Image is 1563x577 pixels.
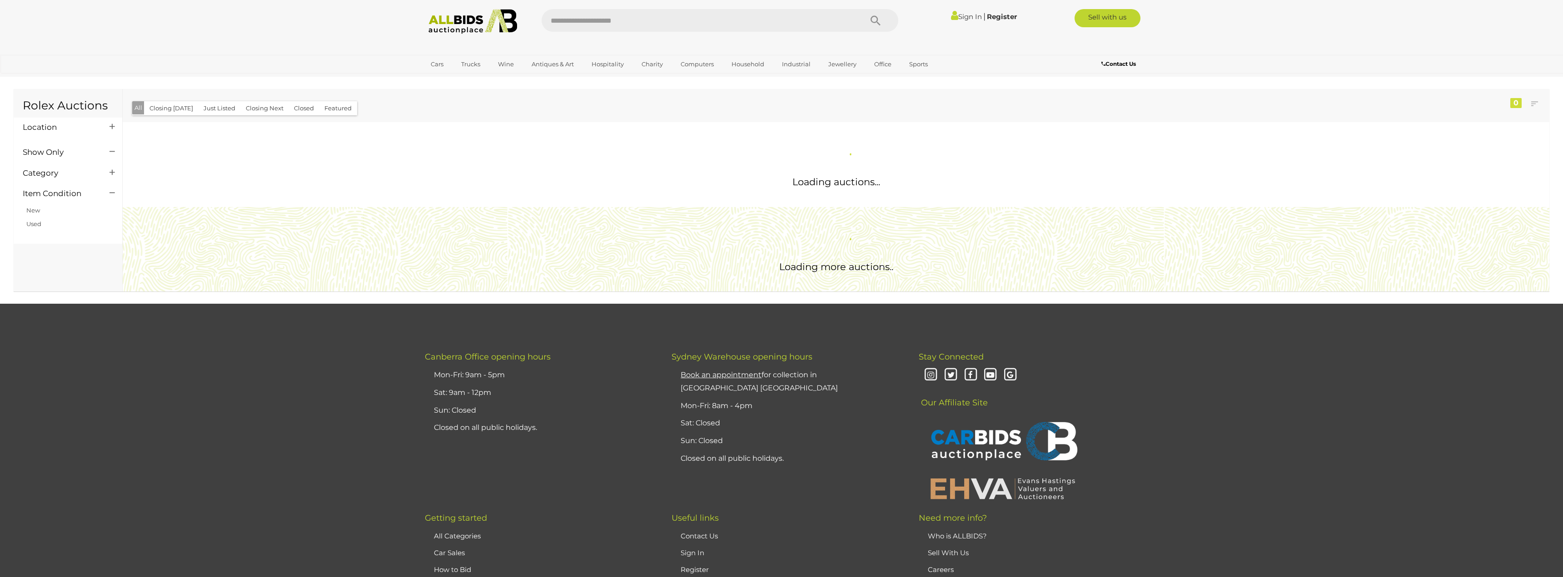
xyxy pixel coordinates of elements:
[26,220,41,227] a: Used
[681,370,838,392] a: Book an appointmentfor collection in [GEOGRAPHIC_DATA] [GEOGRAPHIC_DATA]
[1101,60,1136,67] b: Contact Us
[951,12,982,21] a: Sign In
[144,101,199,115] button: Closing [DATE]
[425,72,501,87] a: [GEOGRAPHIC_DATA]
[678,450,896,468] li: Closed on all public holidays.
[23,123,96,132] h4: Location
[678,397,896,415] li: Mon-Fri: 8am - 4pm
[822,57,862,72] a: Jewellery
[526,57,580,72] a: Antiques & Art
[425,513,487,523] span: Getting started
[681,532,718,540] a: Contact Us
[928,548,969,557] a: Sell With Us
[432,366,649,384] li: Mon-Fri: 9am - 5pm
[425,57,449,72] a: Cars
[636,57,669,72] a: Charity
[432,419,649,437] li: Closed on all public holidays.
[423,9,522,34] img: Allbids.com.au
[928,565,954,574] a: Careers
[455,57,486,72] a: Trucks
[853,9,898,32] button: Search
[928,532,987,540] a: Who is ALLBIDS?
[672,352,812,362] span: Sydney Warehouse opening hours
[678,414,896,432] li: Sat: Closed
[586,57,630,72] a: Hospitality
[425,352,551,362] span: Canberra Office opening hours
[432,402,649,419] li: Sun: Closed
[1101,59,1138,69] a: Contact Us
[903,57,934,72] a: Sports
[198,101,241,115] button: Just Listed
[963,367,979,383] i: Facebook
[987,12,1017,21] a: Register
[675,57,720,72] a: Computers
[926,477,1080,500] img: EHVA | Evans Hastings Valuers and Auctioneers
[23,99,113,112] h1: Rolex Auctions
[926,412,1080,472] img: CARBIDS Auctionplace
[726,57,770,72] a: Household
[868,57,897,72] a: Office
[672,513,719,523] span: Useful links
[23,189,96,198] h4: Item Condition
[919,513,987,523] span: Need more info?
[681,565,709,574] a: Register
[1002,367,1018,383] i: Google
[434,548,465,557] a: Car Sales
[779,261,893,272] span: Loading more auctions..
[289,101,319,115] button: Closed
[319,101,357,115] button: Featured
[943,367,959,383] i: Twitter
[23,148,96,157] h4: Show Only
[776,57,816,72] a: Industrial
[681,370,762,379] u: Book an appointment
[23,169,96,178] h4: Category
[983,11,986,21] span: |
[240,101,289,115] button: Closing Next
[678,432,896,450] li: Sun: Closed
[132,101,144,114] button: All
[432,384,649,402] li: Sat: 9am - 12pm
[983,367,999,383] i: Youtube
[919,384,988,408] span: Our Affiliate Site
[681,548,704,557] a: Sign In
[434,532,481,540] a: All Categories
[792,176,880,187] span: Loading auctions...
[26,207,40,214] a: New
[919,352,984,362] span: Stay Connected
[1510,98,1522,108] div: 0
[1075,9,1140,27] a: Sell with us
[434,565,471,574] a: How to Bid
[492,57,520,72] a: Wine
[923,367,939,383] i: Instagram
